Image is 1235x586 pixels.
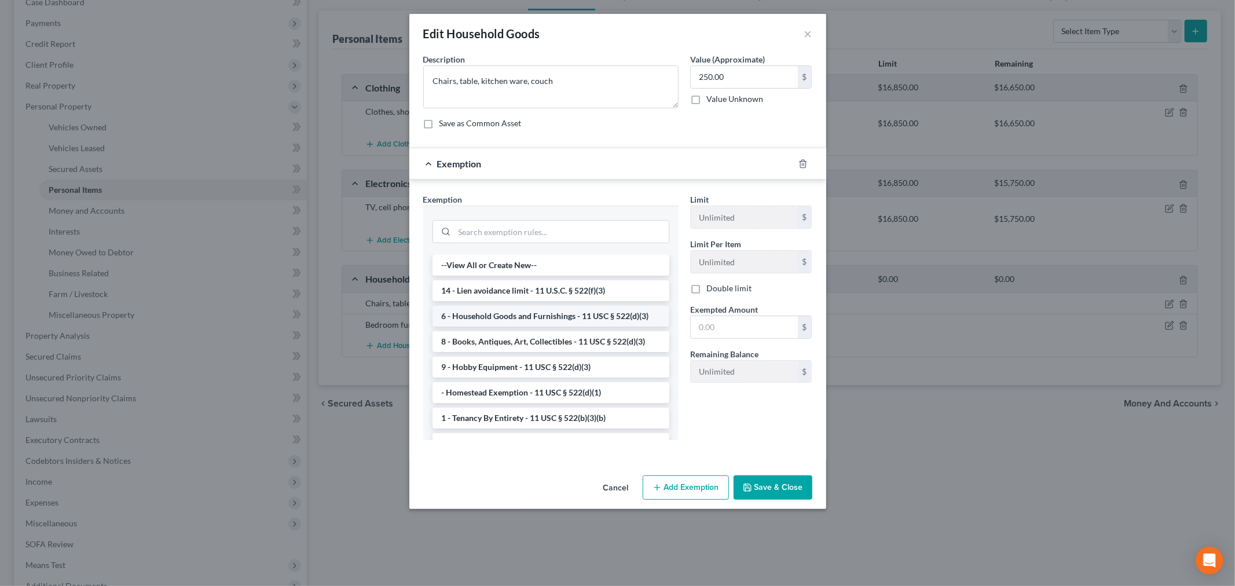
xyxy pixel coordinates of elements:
label: Save as Common Asset [439,118,522,129]
input: 0.00 [691,66,798,88]
div: $ [798,66,812,88]
input: -- [691,251,798,273]
button: Save & Close [734,475,812,500]
span: Description [423,54,466,64]
li: --View All or Create New-- [433,255,669,276]
li: 14 - Lien avoidance limit - 11 U.S.C. § 522(f)(3) [433,280,669,301]
div: $ [798,251,812,273]
input: -- [691,361,798,383]
button: Cancel [594,477,638,500]
button: × [804,27,812,41]
span: Limit [690,195,709,204]
div: $ [798,361,812,383]
div: Edit Household Goods [423,25,540,42]
input: 0.00 [691,316,798,338]
label: Remaining Balance [690,348,758,360]
li: 1 - Burial Plot - 11 USC § 522(d)(1) [433,433,669,454]
span: Exemption [423,195,463,204]
label: Value (Approximate) [690,53,765,65]
label: Value Unknown [706,93,763,105]
input: -- [691,206,798,228]
span: Exemption [437,158,482,169]
label: Double limit [706,283,752,294]
li: 6 - Household Goods and Furnishings - 11 USC § 522(d)(3) [433,306,669,327]
div: $ [798,206,812,228]
input: Search exemption rules... [455,221,669,243]
li: 1 - Tenancy By Entirety - 11 USC § 522(b)(3)(b) [433,408,669,428]
div: $ [798,316,812,338]
li: 9 - Hobby Equipment - 11 USC § 522(d)(3) [433,357,669,378]
li: 8 - Books, Antiques, Art, Collectibles - 11 USC § 522(d)(3) [433,331,669,352]
button: Add Exemption [643,475,729,500]
div: Open Intercom Messenger [1196,547,1223,574]
li: - Homestead Exemption - 11 USC § 522(d)(1) [433,382,669,403]
span: Exempted Amount [690,305,758,314]
label: Limit Per Item [690,238,741,250]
